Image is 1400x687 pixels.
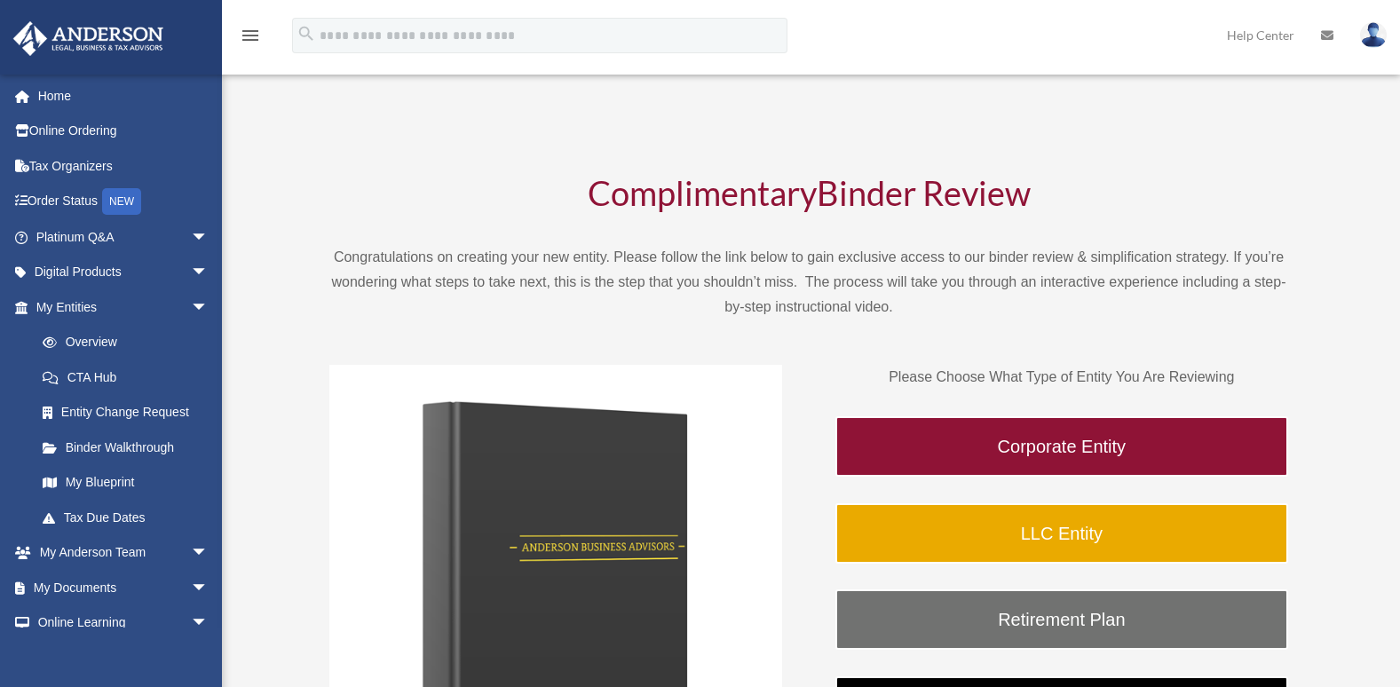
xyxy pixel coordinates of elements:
a: My Entitiesarrow_drop_down [12,289,235,325]
a: Tax Due Dates [25,500,235,535]
a: Platinum Q&Aarrow_drop_down [12,219,235,255]
p: Congratulations on creating your new entity. Please follow the link below to gain exclusive acces... [329,245,1288,320]
a: Retirement Plan [835,589,1288,650]
span: Binder Review [817,172,1031,213]
a: LLC Entity [835,503,1288,564]
a: Digital Productsarrow_drop_down [12,255,235,290]
span: arrow_drop_down [191,570,226,606]
a: Overview [25,325,235,360]
img: User Pic [1360,22,1387,48]
span: arrow_drop_down [191,289,226,326]
a: Corporate Entity [835,416,1288,477]
a: Binder Walkthrough [25,430,226,465]
a: My Anderson Teamarrow_drop_down [12,535,235,571]
a: Order StatusNEW [12,184,235,220]
span: arrow_drop_down [191,535,226,572]
span: arrow_drop_down [191,255,226,291]
a: My Blueprint [25,465,235,501]
span: arrow_drop_down [191,605,226,642]
a: Tax Organizers [12,148,235,184]
a: Entity Change Request [25,395,235,430]
a: My Documentsarrow_drop_down [12,570,235,605]
div: NEW [102,188,141,215]
a: Home [12,78,235,114]
span: arrow_drop_down [191,219,226,256]
a: CTA Hub [25,359,235,395]
a: Online Learningarrow_drop_down [12,605,235,641]
a: menu [240,31,261,46]
span: Complimentary [588,172,817,213]
i: menu [240,25,261,46]
i: search [297,24,316,43]
img: Anderson Advisors Platinum Portal [8,21,169,56]
p: Please Choose What Type of Entity You Are Reviewing [835,365,1288,390]
a: Online Ordering [12,114,235,149]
